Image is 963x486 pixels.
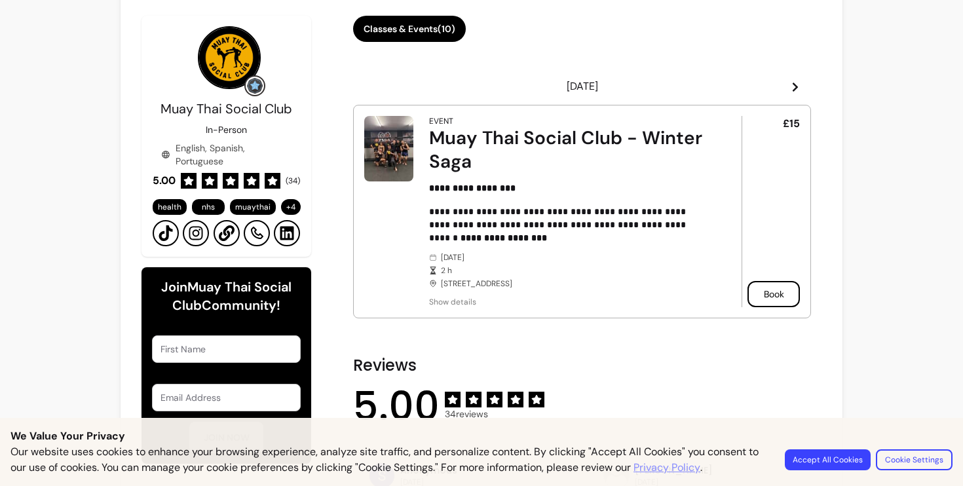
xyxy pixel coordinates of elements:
[353,386,440,426] span: 5.00
[441,265,705,276] span: 2 h
[747,281,800,307] button: Book
[198,26,261,89] img: Provider image
[206,123,247,136] p: In-Person
[160,343,293,356] input: First Name
[152,278,301,314] h6: Join Muay Thai Social Club Community!
[160,391,293,404] input: Email Address
[429,116,453,126] div: Event
[783,116,800,132] span: £15
[286,176,300,186] span: ( 34 )
[158,202,181,212] span: health
[235,202,271,212] span: muaythai
[10,444,769,476] p: Our website uses cookies to enhance your browsing experience, analyze site traffic, and personali...
[364,116,413,181] img: Muay Thai Social Club - Winter Saga
[353,73,811,100] header: [DATE]
[247,78,263,94] img: Grow
[353,16,466,42] button: Classes & Events(10)
[202,202,215,212] span: nhs
[876,449,953,470] button: Cookie Settings
[10,428,953,444] p: We Value Your Privacy
[445,407,544,421] span: 34 reviews
[153,173,176,189] span: 5.00
[429,252,705,289] div: [DATE] [STREET_ADDRESS]
[429,297,705,307] span: Show details
[284,202,298,212] span: + 4
[785,449,871,470] button: Accept All Cookies
[161,141,292,168] div: English, Spanish, Portuguese
[353,355,811,376] h2: Reviews
[429,126,705,174] div: Muay Thai Social Club - Winter Saga
[160,100,292,117] span: Muay Thai Social Club
[633,460,700,476] a: Privacy Policy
